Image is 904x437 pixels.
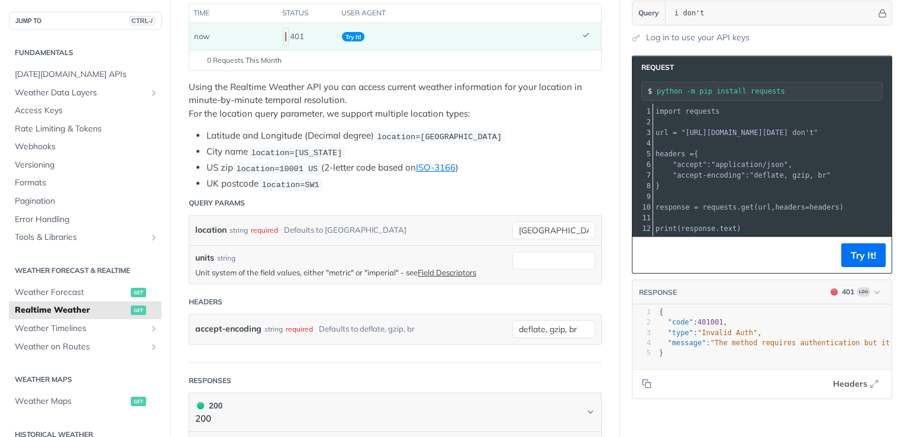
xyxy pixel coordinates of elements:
[698,329,757,337] span: "Invalid Auth"
[9,84,162,102] a: Weather Data LayersShow subpages for Weather Data Layers
[206,177,602,191] li: UK postcode
[632,127,653,138] div: 3
[189,81,602,121] p: Using the Realtime Weather API you can access current weather information for your location in mi...
[659,329,762,337] span: : ,
[876,7,889,19] button: Hide
[681,128,818,137] span: "[URL][DOMAIN_NAME][DATE] don't"
[632,117,653,127] div: 2
[149,342,159,352] button: Show subpages for Weather on Routes
[667,339,706,347] span: "message"
[758,203,771,211] span: url
[129,16,155,25] span: CTRL-/
[632,149,653,159] div: 5
[825,286,886,298] button: 401401Log
[251,221,278,239] div: required
[656,224,741,233] span: ( . )
[638,375,655,393] button: Copy to clipboard
[9,120,162,138] a: Rate Limiting & Tokens
[278,4,337,23] th: status
[646,31,750,44] a: Log in to use your API keys
[841,243,886,267] button: Try It!
[657,87,882,95] input: Request instructions
[195,267,506,278] p: Unit system of the field values, either "metric" or "imperial" - see
[826,375,886,393] button: Headers
[632,202,653,213] div: 10
[673,160,707,169] span: "accept"
[659,308,663,316] span: {
[9,284,162,301] a: Weather Forecastget
[686,107,720,115] span: requests
[131,288,146,297] span: get
[638,8,659,18] span: Query
[741,203,754,211] span: get
[15,341,146,353] span: Weather on Routes
[251,148,342,157] span: location=[US_STATE]
[632,328,651,338] div: 3
[319,320,415,338] div: Defaults to deflate, gzip, br
[831,288,838,295] span: 401
[149,324,159,333] button: Show subpages for Weather Timelines
[131,397,146,406] span: get
[15,323,146,335] span: Weather Timelines
[9,174,162,192] a: Formats
[284,221,406,239] div: Defaults to [GEOGRAPHIC_DATA]
[805,203,809,211] span: =
[667,318,693,326] span: "code"
[669,1,876,25] input: apikey
[195,399,595,426] button: 200 200200
[15,195,159,207] span: Pagination
[9,138,162,156] a: Webhooks
[656,224,677,233] span: print
[656,107,681,115] span: import
[656,182,660,190] span: }
[9,156,162,174] a: Versioning
[632,181,653,191] div: 8
[694,203,698,211] span: =
[9,338,162,356] a: Weather on RoutesShow subpages for Weather on Routes
[656,128,669,137] span: url
[9,229,162,246] a: Tools & LibrariesShow subpages for Tools & Libraries
[189,375,231,386] div: Responses
[690,150,694,158] span: =
[632,1,666,25] button: Query
[659,318,728,326] span: : ,
[703,203,737,211] span: requests
[656,171,831,179] span: :
[711,160,788,169] span: "application/json"
[673,128,677,137] span: =
[9,265,162,276] h2: Weather Forecast & realtime
[15,232,146,243] span: Tools & Libraries
[638,246,655,264] button: Copy to clipboard
[189,4,278,23] th: time
[206,161,602,175] li: US zip (2-letter code based on )
[15,69,159,81] span: [DATE][DOMAIN_NAME] APIs
[673,171,745,179] span: "accept-encoding"
[194,31,209,41] span: now
[9,102,162,120] a: Access Keys
[659,349,663,357] span: }
[9,320,162,338] a: Weather TimelinesShow subpages for Weather Timelines
[681,224,715,233] span: response
[261,180,319,189] span: location=SW1
[195,252,214,264] label: units
[217,253,235,264] div: string
[15,159,159,171] span: Versioning
[656,203,690,211] span: response
[15,304,128,316] span: Realtime Weather
[9,211,162,229] a: Error Handling
[15,105,159,117] span: Access Keys
[632,348,651,358] div: 5
[632,317,651,327] div: 2
[9,47,162,58] h2: Fundamentals
[842,287,854,297] div: 401
[15,123,159,135] span: Rate Limiting & Tokens
[15,141,159,153] span: Webhooks
[15,177,159,189] span: Formats
[656,150,686,158] span: headers
[195,412,222,426] p: 200
[9,301,162,319] a: Realtime Weatherget
[206,129,602,143] li: Latitude and Longitude (Decimal degree)
[197,402,204,409] span: 200
[667,329,693,337] span: "type"
[632,338,651,348] div: 4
